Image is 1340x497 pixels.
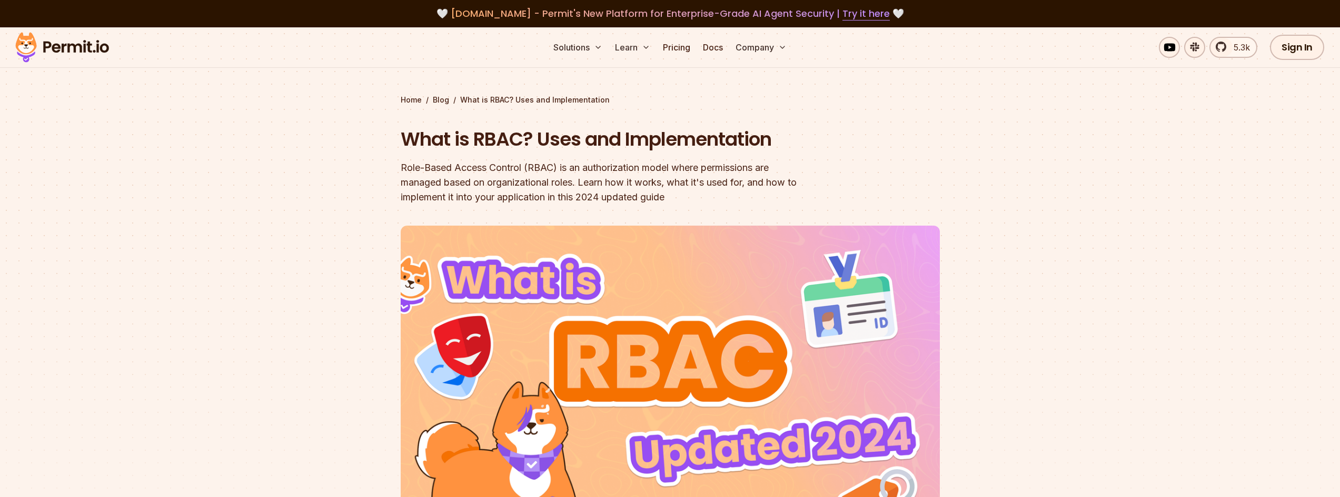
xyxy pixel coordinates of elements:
[611,37,654,58] button: Learn
[1209,37,1257,58] a: 5.3k
[731,37,791,58] button: Company
[1270,35,1324,60] a: Sign In
[451,7,890,20] span: [DOMAIN_NAME] - Permit's New Platform for Enterprise-Grade AI Agent Security |
[842,7,890,21] a: Try it here
[659,37,694,58] a: Pricing
[401,126,805,153] h1: What is RBAC? Uses and Implementation
[401,160,805,205] div: Role-Based Access Control (RBAC) is an authorization model where permissions are managed based on...
[11,29,114,65] img: Permit logo
[699,37,727,58] a: Docs
[1227,41,1250,54] span: 5.3k
[401,95,422,105] a: Home
[433,95,449,105] a: Blog
[401,95,940,105] div: / /
[25,6,1315,21] div: 🤍 🤍
[549,37,607,58] button: Solutions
